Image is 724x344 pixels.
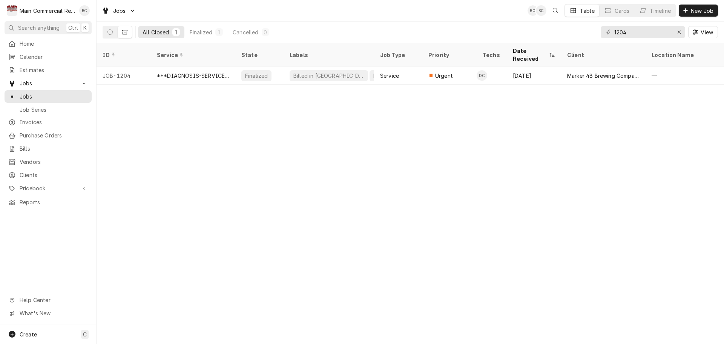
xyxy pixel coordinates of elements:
div: Billed in [GEOGRAPHIC_DATA] [293,72,365,80]
div: Finalized [244,72,268,80]
span: Purchase Orders [20,131,88,139]
span: View [699,28,715,36]
div: 0 [263,28,268,36]
div: Priority [428,51,469,59]
a: Go to Help Center [5,294,92,306]
span: Bills [20,145,88,153]
span: Calendar [20,53,88,61]
span: Invoices [20,118,88,126]
div: Sharon Campbell's Avatar [536,5,546,16]
button: Search anythingCtrlK [5,21,92,34]
button: New Job [679,5,718,17]
div: DC [477,70,487,81]
div: Cards [615,7,630,15]
a: Go to Jobs [99,5,139,17]
button: Open search [549,5,561,17]
a: Bills [5,142,92,155]
a: Job Series [5,103,92,116]
input: Keyword search [614,26,671,38]
div: Client [567,51,638,59]
div: Main Commercial Refrigeration Service's Avatar [7,5,17,16]
div: M [7,5,17,16]
a: Purchase Orders [5,129,92,142]
span: Create [20,331,37,338]
a: Jobs [5,90,92,103]
a: Invoices [5,116,92,128]
a: Estimates [5,64,92,76]
span: Vendors [20,158,88,166]
span: Search anything [18,24,60,32]
span: C [83,330,87,338]
div: BC [79,5,90,16]
div: Bookkeeper Main Commercial's Avatar [528,5,538,16]
div: Main Commercial Refrigeration Service [20,7,75,15]
a: Reports [5,196,92,208]
span: Pricebook [20,184,77,192]
span: Jobs [113,7,126,15]
span: Job Series [20,106,88,114]
span: K [83,24,87,32]
span: New Job [689,7,715,15]
div: [DATE] [507,66,561,85]
div: Job Type [380,51,416,59]
div: 1 [217,28,221,36]
span: Jobs [20,93,88,100]
div: Cancelled [233,28,258,36]
div: ID [103,51,143,59]
a: Go to Pricebook [5,182,92,194]
div: Bookkeeper Main Commercial's Avatar [79,5,90,16]
div: Finalized [190,28,212,36]
div: JOB-1204 [97,66,151,85]
div: Labels [290,51,368,59]
span: Urgent [435,72,453,80]
a: Clients [5,169,92,181]
button: Erase input [673,26,685,38]
span: Clients [20,171,88,179]
div: Techs [483,51,501,59]
div: BC [528,5,538,16]
div: Timeline [650,7,671,15]
div: Dylan Crawford's Avatar [477,70,487,81]
span: Home [20,40,88,48]
a: Home [5,37,92,50]
span: Estimates [20,66,88,74]
div: Service [380,72,399,80]
div: Service [157,51,228,59]
span: Reports [20,198,88,206]
button: View [688,26,718,38]
a: Calendar [5,51,92,63]
a: Vendors [5,156,92,168]
div: 1 [174,28,178,36]
a: Go to What's New [5,307,92,319]
span: Jobs [20,79,77,87]
div: All Closed [143,28,169,36]
div: Table [580,7,595,15]
div: Date Received [513,47,548,63]
span: Ctrl [68,24,78,32]
div: Marker 48 Brewing Company [567,72,640,80]
div: SC [536,5,546,16]
a: Go to Jobs [5,77,92,89]
div: Liquid Chiller [373,72,407,80]
span: What's New [20,309,87,317]
span: Help Center [20,296,87,304]
div: State [241,51,278,59]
